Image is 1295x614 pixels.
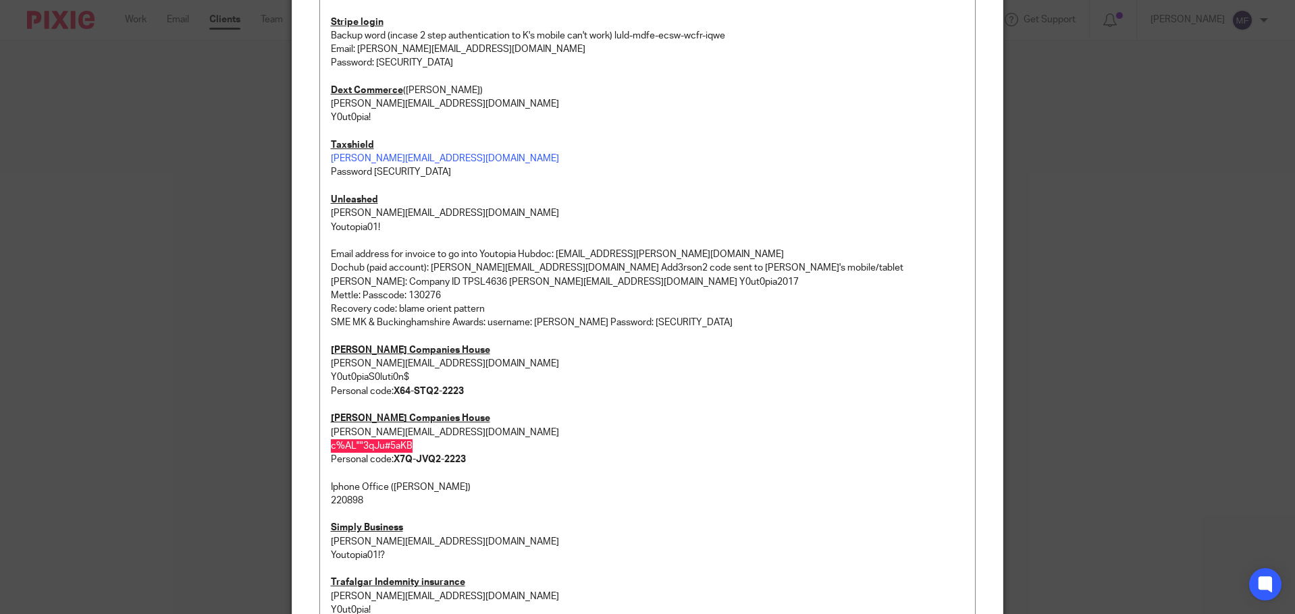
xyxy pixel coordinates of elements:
p: ([PERSON_NAME]) [331,84,965,97]
a: [PERSON_NAME][EMAIL_ADDRESS][DOMAIN_NAME] [331,154,559,163]
p: Email address for invoice to go into Youtopia Hubdoc: [EMAIL_ADDRESS][PERSON_NAME][DOMAIN_NAME] [331,248,965,261]
p: [PERSON_NAME][EMAIL_ADDRESS][DOMAIN_NAME] [331,206,965,220]
p: Y0ut0piaS0luti0n$ [331,370,965,384]
p: [PERSON_NAME][EMAIL_ADDRESS][DOMAIN_NAME] [331,535,965,549]
p: Password [SECURITY_DATA] [331,165,965,179]
u: Simply Business [331,523,403,532]
strong: X64-STQ2-2223 [394,387,464,396]
p: [PERSON_NAME][EMAIL_ADDRESS][DOMAIN_NAME] [331,426,965,439]
p: c%AL""3qJu#5aKB [331,439,965,453]
p: SME MK & Buckinghamshire Awards: username: [PERSON_NAME] Password: [SECURITY_DATA] [331,316,965,329]
p: [PERSON_NAME][EMAIL_ADDRESS][DOMAIN_NAME] [331,590,965,603]
p: Recovery code: blame orient pattern [331,302,965,316]
p: [PERSON_NAME][EMAIL_ADDRESS][DOMAIN_NAME] [331,97,965,111]
p: Iphone Office ([PERSON_NAME]) [331,480,965,494]
p: Youtopia01!? [331,549,965,562]
p: [PERSON_NAME][EMAIL_ADDRESS][DOMAIN_NAME] [331,357,965,370]
strong: X7Q-JVQ2-2223 [394,455,466,464]
p: Youtopia01! [331,221,965,234]
u: Stripe login [331,18,384,27]
u: Dext Commerce [331,86,403,95]
u: Taxshield [331,140,374,150]
p: Backup word (incase 2 step authentication to K's mobile can't work) luld-mdfe-ecsw-wcfr-iqwe [331,29,965,43]
u: Trafalgar Indemnity insurance [331,578,465,587]
u: Unleashed [331,195,378,204]
p: Personal code: [331,453,965,466]
p: 220898 [331,494,965,507]
p: [PERSON_NAME]: Company ID TPSL4636 [PERSON_NAME][EMAIL_ADDRESS][DOMAIN_NAME] Y0ut0pia2017 [331,275,965,289]
p: Email: [PERSON_NAME][EMAIL_ADDRESS][DOMAIN_NAME] [331,43,965,56]
p: Personal code: [331,385,965,398]
p: Dochub (paid account): [PERSON_NAME][EMAIL_ADDRESS][DOMAIN_NAME] Add3rson2 code sent to [PERSON_N... [331,261,965,275]
p: Password: [SECURITY_DATA] [331,56,965,69]
p: Y0ut0pia! [331,111,965,124]
p: Mettle: Passcode: 130276 [331,289,965,302]
u: [PERSON_NAME] Companies House [331,414,490,423]
u: [PERSON_NAME] Companies House [331,345,490,355]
